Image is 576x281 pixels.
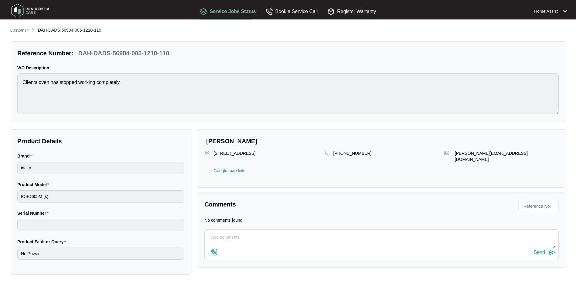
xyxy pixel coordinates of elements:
p: No comments found [204,217,242,223]
p: [PERSON_NAME][EMAIL_ADDRESS][DOMAIN_NAME] [455,150,559,162]
p: Product Details [17,137,184,145]
img: map-pin [204,150,210,156]
a: Google map link [213,168,244,173]
input: Product Model [17,190,184,203]
div: Book a Service Call [266,8,318,15]
input: Brand [17,162,184,174]
p: WO Description: [17,65,559,71]
img: Register Warranty icon [327,8,335,15]
span: Reference No. [521,202,551,211]
img: residentia care logo [9,2,52,20]
textarea: Clients oven has stopped working completely [17,73,559,114]
p: Customer [10,27,28,33]
p: Comments [204,200,377,209]
input: Serial Number [17,219,184,231]
p: [PHONE_NUMBER] [333,150,372,156]
label: Product Model [17,182,52,188]
img: send-icon.svg [548,249,555,256]
img: Service Jobs Status icon [200,8,207,15]
img: dropdown arrow [563,10,567,13]
p: [PERSON_NAME] [206,137,559,145]
img: Book a Service Call icon [266,8,273,15]
label: Product Fault or Query [17,239,68,245]
label: Brand [17,153,34,159]
p: DAH-DADS-56984-005-1210-110 [78,49,169,57]
span: DAH-DADS-56984-005-1210-110 [38,28,101,33]
p: [STREET_ADDRESS] [213,150,255,162]
div: Register Warranty [327,8,376,15]
img: file-attachment-doc.svg [211,248,218,256]
input: Product Fault or Query [17,248,184,260]
button: Send [534,248,555,257]
div: Service Jobs Status [200,8,256,15]
img: map-pin [444,150,449,156]
label: Serial Number [17,210,51,216]
img: map-pin [324,150,330,156]
div: Send [534,250,545,255]
p: Home Assist [534,8,558,14]
a: Customer [9,27,29,34]
p: - [552,202,556,211]
p: Reference Number: [17,49,73,57]
img: chevron-right [31,27,36,32]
